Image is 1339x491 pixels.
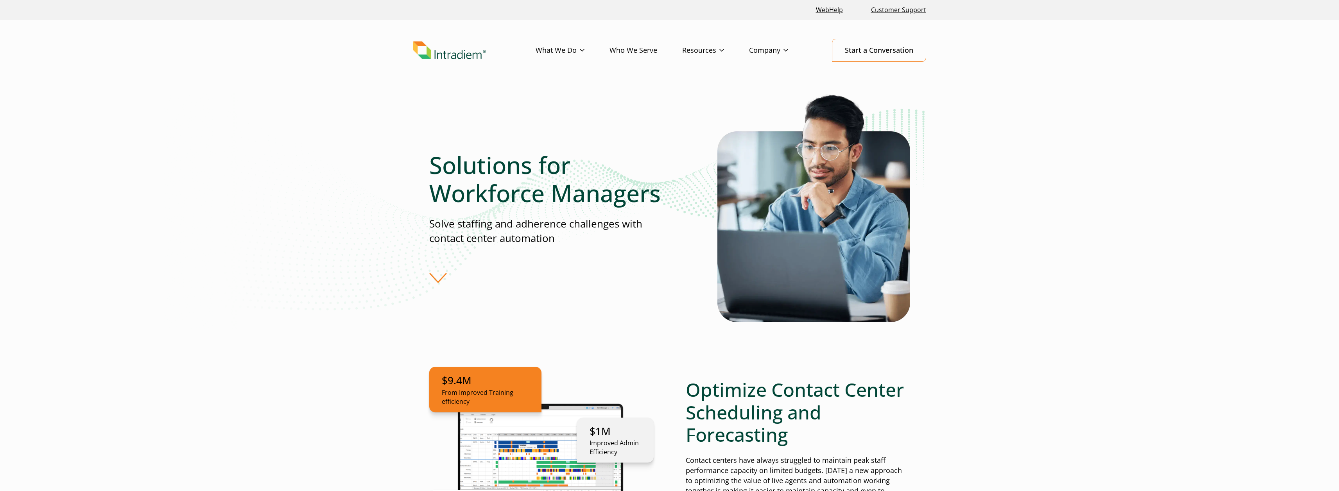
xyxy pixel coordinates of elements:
p: $9.4M [442,373,529,388]
a: Who We Serve [609,39,682,62]
p: Improved Admin Efficiency [590,439,641,457]
h2: Optimize Contact Center Scheduling and Forecasting [686,378,910,446]
img: Intradiem [413,41,486,59]
a: Link to homepage of Intradiem [413,41,536,59]
p: Solve staffing and adherence challenges with contact center automation [429,217,669,246]
a: Company [749,39,813,62]
a: Resources [682,39,749,62]
a: Link opens in a new window [813,2,846,18]
a: What We Do [536,39,609,62]
a: Start a Conversation [832,39,926,62]
p: From Improved Training efficiency [442,388,529,406]
h1: Solutions for Workforce Managers [429,151,669,207]
a: Customer Support [868,2,929,18]
img: automated workforce management male looking at laptop computer [717,93,910,322]
p: $1M [590,424,641,438]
